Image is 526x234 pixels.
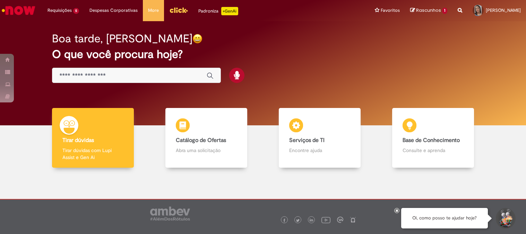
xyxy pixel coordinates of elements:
[62,137,94,144] b: Tirar dúvidas
[416,7,441,14] span: Rascunhos
[73,8,79,14] span: 5
[283,219,286,222] img: logo_footer_facebook.png
[289,137,325,144] b: Serviços de TI
[486,7,521,13] span: [PERSON_NAME]
[176,137,226,144] b: Catálogo de Ofertas
[403,147,464,154] p: Consulte e aprenda
[169,5,188,15] img: click_logo_yellow_360x200.png
[150,108,263,168] a: Catálogo de Ofertas Abra uma solicitação
[401,208,488,228] div: Oi, como posso te ajudar hoje?
[381,7,400,14] span: Favoritos
[48,7,72,14] span: Requisições
[289,147,350,154] p: Encontre ajuda
[321,215,330,224] img: logo_footer_youtube.png
[221,7,238,15] p: +GenAi
[442,8,447,14] span: 1
[495,208,516,229] button: Iniciar Conversa de Suporte
[376,108,490,168] a: Base de Conhecimento Consulte e aprenda
[52,33,192,45] h2: Boa tarde, [PERSON_NAME]
[410,7,447,14] a: Rascunhos
[350,217,356,223] img: logo_footer_naosei.png
[176,147,237,154] p: Abra uma solicitação
[198,7,238,15] div: Padroniza
[263,108,377,168] a: Serviços de TI Encontre ajuda
[52,48,474,60] h2: O que você procura hoje?
[337,217,343,223] img: logo_footer_workplace.png
[150,207,190,220] img: logo_footer_ambev_rotulo_gray.png
[62,147,123,161] p: Tirar dúvidas com Lupi Assist e Gen Ai
[1,3,36,17] img: ServiceNow
[192,34,202,44] img: happy-face.png
[36,108,150,168] a: Tirar dúvidas Tirar dúvidas com Lupi Assist e Gen Ai
[148,7,159,14] span: More
[403,137,460,144] b: Base de Conhecimento
[310,218,313,223] img: logo_footer_linkedin.png
[89,7,138,14] span: Despesas Corporativas
[296,219,300,222] img: logo_footer_twitter.png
